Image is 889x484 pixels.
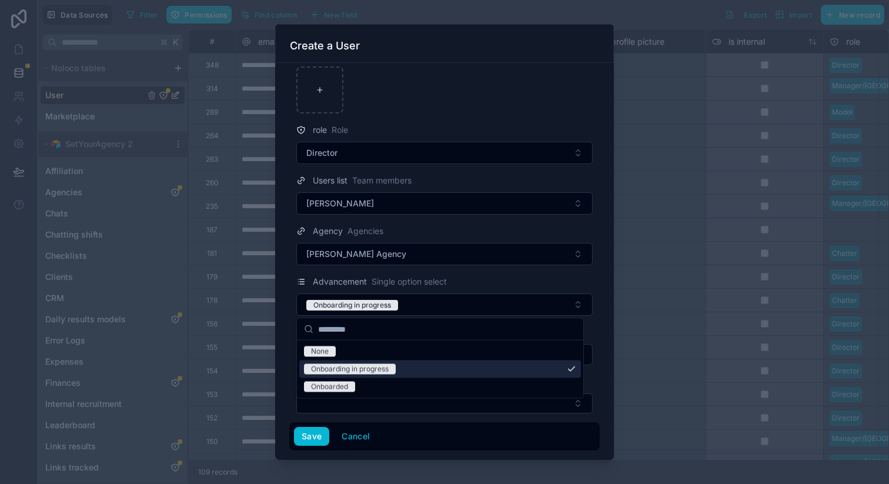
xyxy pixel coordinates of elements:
[311,382,348,392] div: Onboarded
[313,175,347,186] span: Users list
[306,248,406,260] span: [PERSON_NAME] Agency
[313,276,367,288] span: Advancement
[306,198,374,209] span: [PERSON_NAME]
[311,346,329,357] div: None
[297,341,583,398] div: Suggestions
[296,393,593,413] button: Select Button
[296,142,593,164] button: Select Button
[294,427,329,446] button: Save
[352,175,412,186] span: Team members
[313,124,327,136] span: role
[290,39,360,53] h3: Create a User
[296,192,593,215] button: Select Button
[296,293,593,316] button: Select Button
[313,300,391,311] div: Onboarding in progress
[313,225,343,237] span: Agency
[332,124,348,136] span: Role
[296,243,593,265] button: Select Button
[306,147,337,159] span: Director
[311,364,389,375] div: Onboarding in progress
[334,427,377,446] button: Cancel
[372,276,447,288] span: Single option select
[347,225,383,237] span: Agencies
